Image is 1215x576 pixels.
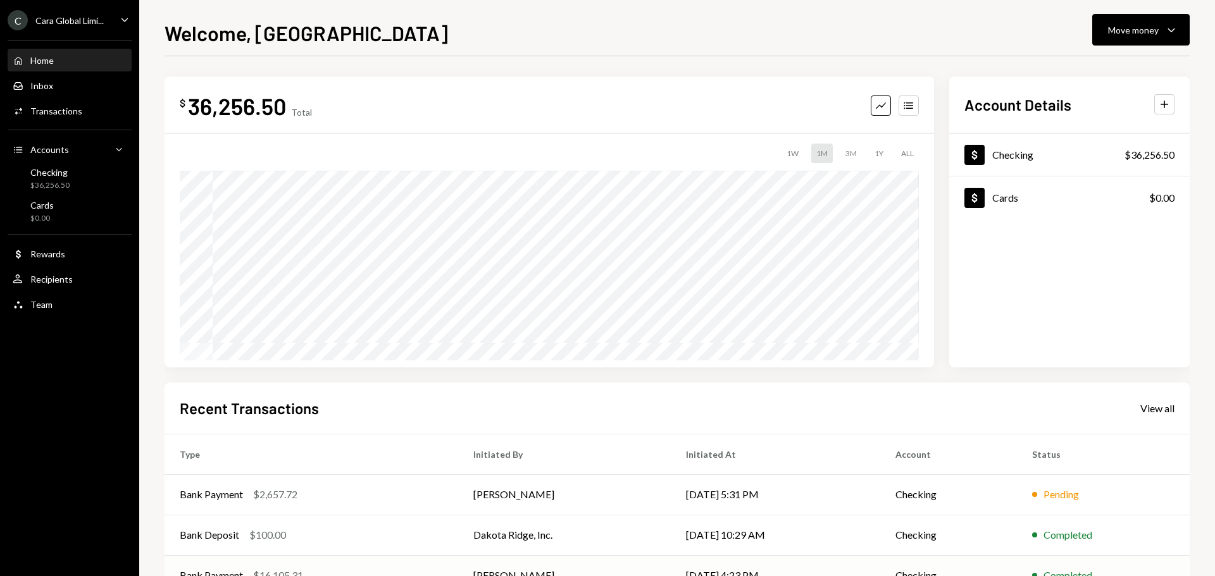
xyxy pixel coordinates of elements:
[30,180,70,191] div: $36,256.50
[671,515,880,555] td: [DATE] 10:29 AM
[782,144,804,163] div: 1W
[165,20,448,46] h1: Welcome, [GEOGRAPHIC_DATA]
[8,49,132,71] a: Home
[291,107,312,118] div: Total
[249,527,286,542] div: $100.00
[30,106,82,116] div: Transactions
[880,434,1017,474] th: Account
[30,80,53,91] div: Inbox
[1044,487,1079,502] div: Pending
[1044,527,1092,542] div: Completed
[880,474,1017,515] td: Checking
[8,267,132,290] a: Recipients
[840,144,862,163] div: 3M
[30,299,53,310] div: Team
[1017,434,1190,474] th: Status
[458,515,671,555] td: Dakota Ridge, Inc.
[1125,147,1174,162] div: $36,256.50
[458,434,671,474] th: Initiated By
[949,133,1190,176] a: Checking$36,256.50
[992,192,1018,204] div: Cards
[180,97,185,109] div: $
[30,200,54,211] div: Cards
[671,474,880,515] td: [DATE] 5:31 PM
[8,196,132,226] a: Cards$0.00
[30,248,65,259] div: Rewards
[8,74,132,97] a: Inbox
[8,99,132,122] a: Transactions
[8,163,132,193] a: Checking$36,256.50
[165,434,458,474] th: Type
[896,144,919,163] div: ALL
[458,474,671,515] td: [PERSON_NAME]
[869,144,888,163] div: 1Y
[30,213,54,224] div: $0.00
[880,515,1017,555] td: Checking
[180,398,319,419] h2: Recent Transactions
[30,167,70,178] div: Checking
[253,487,297,502] div: $2,657.72
[949,176,1190,219] a: Cards$0.00
[8,242,132,265] a: Rewards
[180,487,243,502] div: Bank Payment
[35,15,104,26] div: Cara Global Limi...
[8,138,132,161] a: Accounts
[188,92,286,120] div: 36,256.50
[1140,402,1174,415] div: View all
[1140,401,1174,415] a: View all
[992,149,1033,161] div: Checking
[1149,190,1174,205] div: $0.00
[8,293,132,316] a: Team
[30,274,73,285] div: Recipients
[180,527,239,542] div: Bank Deposit
[30,144,69,155] div: Accounts
[811,144,833,163] div: 1M
[1092,14,1190,46] button: Move money
[671,434,880,474] th: Initiated At
[964,94,1071,115] h2: Account Details
[8,10,28,30] div: C
[1108,23,1159,37] div: Move money
[30,55,54,66] div: Home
